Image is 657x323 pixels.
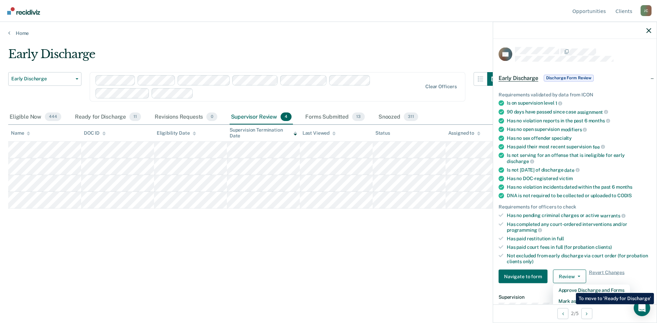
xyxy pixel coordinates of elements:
[581,308,592,319] button: Next Opportunity
[375,130,390,136] div: Status
[448,130,480,136] div: Assigned to
[281,112,292,121] span: 4
[74,110,142,125] div: Ready for Discharge
[8,47,501,67] div: Early Discharge
[499,270,550,283] a: Navigate to form link
[493,304,657,322] div: 2 / 5
[499,270,547,283] button: Navigate to form
[507,193,651,199] div: DNA is not required to be collected or uploaded to
[507,100,651,106] div: Is on supervision level
[499,92,651,97] div: Requirements validated by data from ICON
[153,110,218,125] div: Revisions Requests
[634,300,650,316] div: Open Intercom Messenger
[507,213,651,219] div: Has no pending criminal charges or active
[507,176,651,181] div: Has no DOC-registered
[507,158,534,164] span: discharge
[206,112,217,121] span: 0
[84,130,106,136] div: DOC ID
[595,244,612,250] span: clients)
[507,144,651,150] div: Has paid their most recent supervision
[499,294,651,300] dt: Supervision
[230,127,297,139] div: Supervision Termination Date
[523,258,533,264] span: only)
[593,144,605,149] span: fee
[600,213,626,218] span: warrants
[553,296,630,307] button: Mark as Ineligible
[544,75,594,81] span: Discharge Form Review
[617,193,632,198] span: CODIS
[11,130,30,136] div: Name
[641,5,652,16] button: Profile dropdown button
[7,7,40,15] img: Recidiviz
[8,110,63,125] div: Eligible Now
[507,152,651,164] div: Is not serving for an offense that is ineligible for early
[641,5,652,16] div: J C
[157,130,196,136] div: Eligibility Date
[589,118,610,123] span: months
[499,75,538,81] span: Early Discharge
[507,167,651,173] div: Is not [DATE] of discharge
[552,135,572,140] span: specialty
[555,100,563,106] span: 1
[404,112,418,121] span: 311
[577,109,608,115] span: assignment
[304,110,366,125] div: Forms Submitted
[507,227,542,233] span: programming
[616,184,632,190] span: months
[507,135,651,141] div: Has no sex offender
[302,130,336,136] div: Last Viewed
[493,67,657,89] div: Early DischargeDischarge Form Review
[507,184,651,190] div: Has no violation incidents dated within the past 6
[561,126,587,132] span: modifiers
[589,270,624,283] span: Revert Changes
[499,204,651,210] div: Requirements for officers to check
[129,112,141,121] span: 11
[553,270,586,283] button: Review
[507,253,651,264] div: Not excluded from early discharge via court order (for probation clients
[8,30,649,36] a: Home
[559,176,573,181] span: victim
[11,76,73,82] span: Early Discharge
[553,285,630,307] div: Dropdown Menu
[507,109,651,115] div: 90 days have passed since case
[557,308,568,319] button: Previous Opportunity
[230,110,293,125] div: Supervisor Review
[425,84,457,90] div: Clear officers
[507,126,651,133] div: Has no open supervision
[377,110,420,125] div: Snoozed
[564,167,579,173] span: date
[557,236,564,241] span: full
[507,244,651,250] div: Has paid court fees in full (for probation
[507,118,651,124] div: Has no violation reports in the past 6
[507,221,651,233] div: Has completed any court-ordered interventions and/or
[553,285,630,296] button: Approve Discharge and Forms
[45,112,61,121] span: 444
[507,236,651,242] div: Has paid restitution in
[352,112,365,121] span: 13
